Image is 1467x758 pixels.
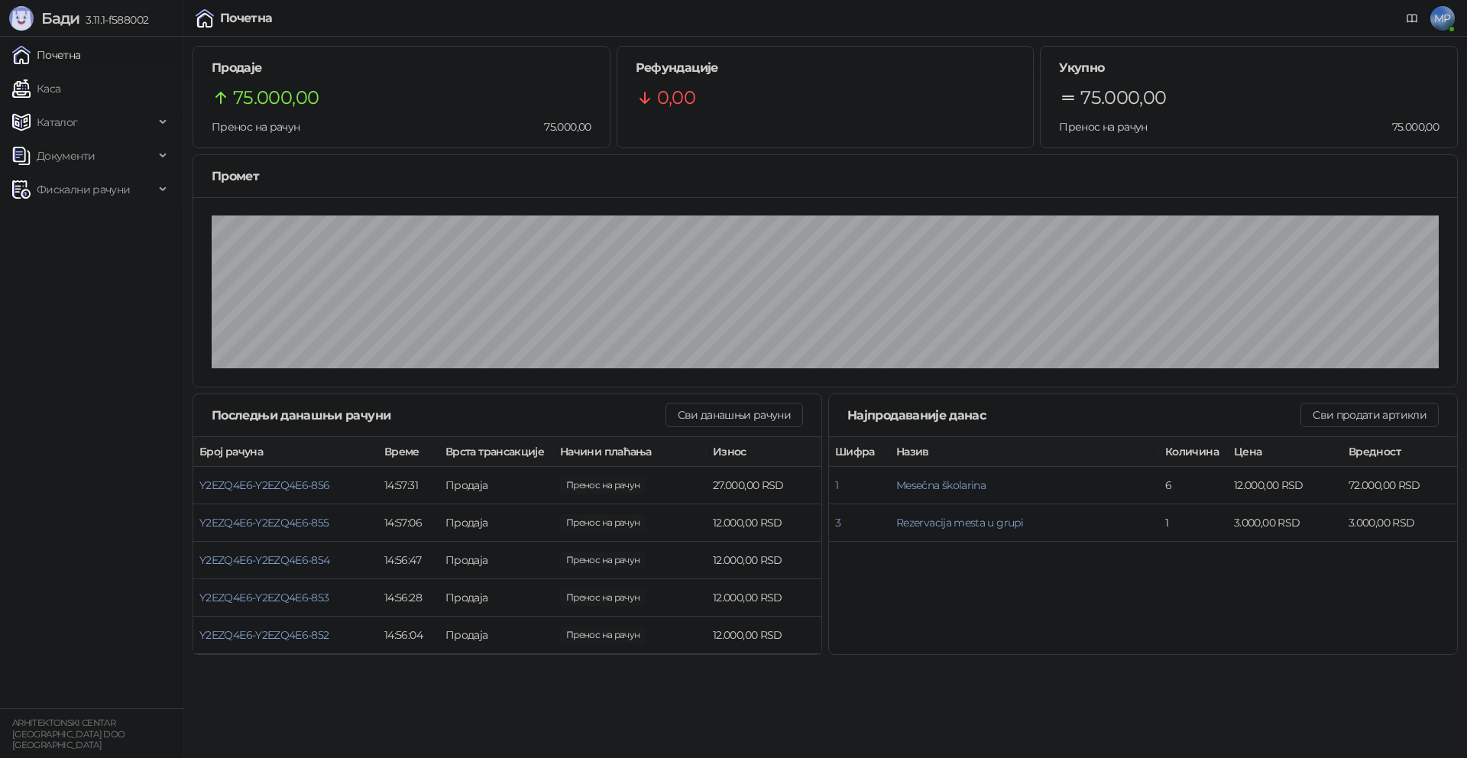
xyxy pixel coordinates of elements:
button: 3 [835,516,840,530]
div: Промет [212,167,1439,186]
button: 1 [835,478,838,492]
td: Продаја [439,542,554,579]
td: 6 [1159,467,1228,504]
th: Цена [1228,437,1342,467]
td: 14:56:28 [378,579,439,617]
span: 0,00 [657,83,695,112]
span: 75.000,00 [1381,118,1439,135]
td: 12.000,00 RSD [1228,467,1342,504]
td: 72.000,00 RSD [1342,467,1457,504]
th: Назив [890,437,1159,467]
td: 14:56:04 [378,617,439,654]
td: Продаја [439,579,554,617]
a: Почетна [12,40,81,70]
a: Каса [12,73,60,104]
small: ARHITEKTONSKI CENTAR [GEOGRAPHIC_DATA] DOO [GEOGRAPHIC_DATA] [12,718,125,750]
th: Износ [707,437,821,467]
h5: Рефундације [636,59,1015,77]
button: Сви продати артикли [1300,403,1439,427]
td: 27.000,00 RSD [707,467,821,504]
button: Y2EZQ4E6-Y2EZQ4E6-852 [199,628,329,642]
td: Продаја [439,467,554,504]
th: Количина [1159,437,1228,467]
button: Y2EZQ4E6-Y2EZQ4E6-855 [199,516,329,530]
td: 12.000,00 RSD [707,617,821,654]
td: 1 [1159,504,1228,542]
span: 75.000,00 [1080,83,1166,112]
button: Y2EZQ4E6-Y2EZQ4E6-854 [199,553,330,567]
td: 3.000,00 RSD [1342,504,1457,542]
a: Документација [1400,6,1424,31]
button: Сви данашњи рачуни [665,403,803,427]
img: Logo [9,6,34,31]
div: Најпродаваније данас [847,406,1300,425]
td: 3.000,00 RSD [1228,504,1342,542]
span: 12.000,00 [560,514,646,531]
span: 12.000,00 [560,589,646,606]
span: 12.000,00 [560,627,646,643]
span: 12.000,00 [560,552,646,568]
th: Број рачуна [193,437,378,467]
div: Почетна [220,12,273,24]
span: Бади [41,9,79,28]
th: Време [378,437,439,467]
td: Продаја [439,617,554,654]
td: 14:56:47 [378,542,439,579]
td: 12.000,00 RSD [707,504,821,542]
span: 75.000,00 [533,118,591,135]
button: Rezervacija mesta u grupi [896,516,1023,530]
span: Документи [37,141,95,171]
td: Продаја [439,504,554,542]
h5: Укупно [1059,59,1439,77]
td: 12.000,00 RSD [707,542,821,579]
span: Фискални рачуни [37,174,130,205]
button: Y2EZQ4E6-Y2EZQ4E6-853 [199,591,329,604]
td: 12.000,00 RSD [707,579,821,617]
span: MP [1430,6,1455,31]
td: 14:57:31 [378,467,439,504]
th: Шифра [829,437,890,467]
td: 14:57:06 [378,504,439,542]
span: Каталог [37,107,78,138]
th: Врста трансакције [439,437,554,467]
div: Последњи данашњи рачуни [212,406,665,425]
h5: Продаје [212,59,591,77]
button: Y2EZQ4E6-Y2EZQ4E6-856 [199,478,330,492]
span: Пренос на рачун [1059,120,1147,134]
th: Начини плаћања [554,437,707,467]
span: 27.000,00 [560,477,646,494]
span: 75.000,00 [233,83,319,112]
th: Вредност [1342,437,1457,467]
span: 3.11.1-f588002 [79,13,148,27]
button: Mesečna školarina [896,478,986,492]
span: Пренос на рачун [212,120,300,134]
